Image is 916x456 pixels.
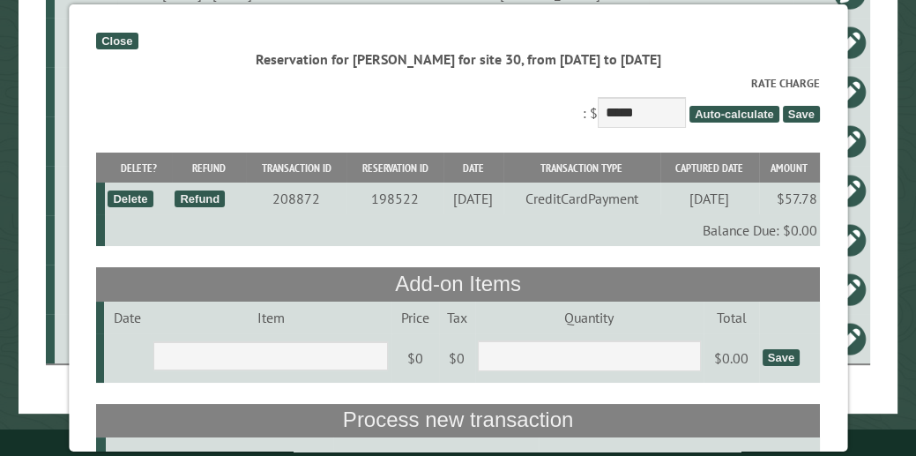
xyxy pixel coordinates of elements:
td: 198522 [346,183,443,214]
div: Delete [108,191,153,207]
div: 30 [62,280,115,298]
td: [DATE] [660,183,759,214]
div: 24 [62,182,115,199]
div: 4 [62,132,115,150]
th: Delete? [105,153,172,183]
td: Price [391,302,439,333]
td: Quantity [475,302,704,333]
td: Tax [438,302,474,333]
th: Captured Date [660,153,759,183]
div: : $ [96,75,820,132]
th: Refund [172,153,246,183]
div: 13 [62,231,115,249]
td: Balance Due: $0.00 [105,214,820,246]
div: 63 [62,34,115,51]
td: CreditCardPayment [503,183,660,214]
label: Rate Charge [96,75,820,92]
td: $0.00 [704,333,760,383]
th: Amount [759,153,820,183]
th: Add-on Items [96,267,820,301]
div: 59 [62,330,115,348]
th: Transaction ID [246,153,347,183]
div: Refund [175,191,225,207]
td: Total [704,302,760,333]
div: Save [763,349,800,366]
div: 2 [62,83,115,101]
td: $0 [391,333,439,383]
div: Close [96,33,138,49]
th: Transaction Type [503,153,660,183]
td: 208872 [246,183,347,214]
span: Auto-calculate [689,106,779,123]
td: $0 [438,333,474,383]
th: Date [443,153,503,183]
th: Process new transaction [96,404,820,437]
td: Date [104,302,150,333]
th: Reservation ID [346,153,443,183]
td: $57.78 [759,183,820,214]
div: Reservation for [PERSON_NAME] for site 30, from [DATE] to [DATE] [96,49,820,69]
span: Save [783,106,820,123]
td: Item [151,302,391,333]
td: [DATE] [443,183,503,214]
